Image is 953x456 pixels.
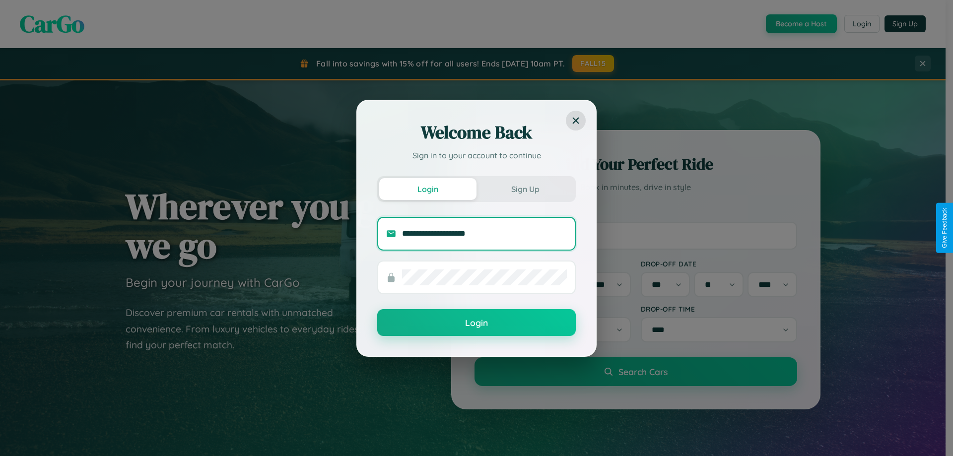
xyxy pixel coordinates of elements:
[377,309,576,336] button: Login
[941,208,948,248] div: Give Feedback
[379,178,476,200] button: Login
[377,149,576,161] p: Sign in to your account to continue
[476,178,574,200] button: Sign Up
[377,121,576,144] h2: Welcome Back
